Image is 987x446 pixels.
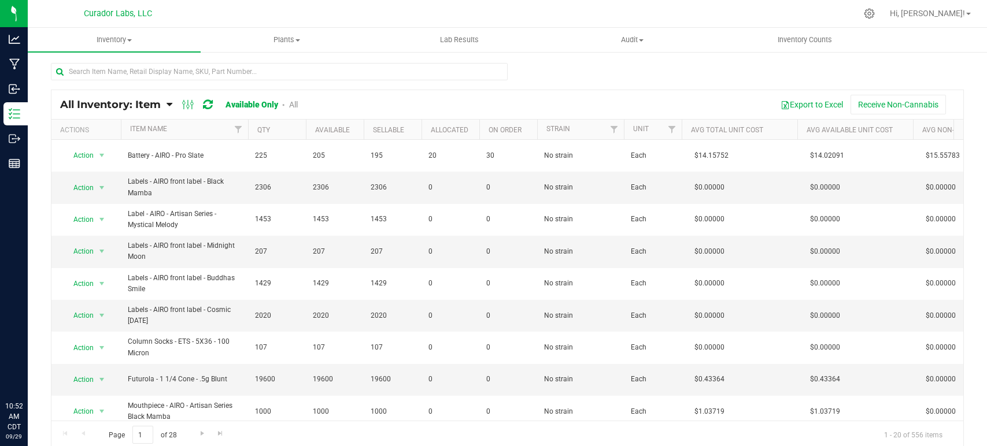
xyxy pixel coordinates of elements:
span: Action [63,147,94,163]
span: No strain [544,406,617,417]
p: 10:52 AM CDT [5,401,23,432]
span: 1 - 20 of 556 items [875,426,952,443]
span: 0 [486,182,530,193]
span: select [95,340,109,356]
span: 1429 [255,278,299,289]
span: 0 [428,214,472,225]
span: $0.00000 [689,275,730,292]
span: Column Socks - ETS - 5X36 - 100 Micron [128,336,241,358]
span: select [95,371,109,388]
a: Audit [546,28,719,52]
span: $0.43364 [689,371,730,388]
span: $15.55783 [920,147,966,164]
span: All Inventory: Item [60,98,161,111]
span: Curador Labs, LLC [84,9,152,18]
span: $0.00000 [920,403,962,420]
a: Unit [633,125,649,133]
span: 225 [255,150,299,161]
span: select [95,276,109,292]
span: select [95,243,109,259]
span: Action [63,307,94,324]
span: Hi, [PERSON_NAME]! [890,9,965,18]
span: $14.15752 [689,147,734,164]
p: 09/29 [5,432,23,441]
span: 207 [255,246,299,257]
span: Action [63,180,94,196]
span: Inventory Counts [762,35,848,45]
span: 0 [486,214,530,225]
span: Labels - AIRO front label - Black Mamba [128,176,241,198]
span: $0.00000 [689,243,730,260]
span: No strain [544,342,617,353]
span: 107 [255,342,299,353]
inline-svg: Inbound [9,83,20,95]
span: 20 [428,150,472,161]
inline-svg: Outbound [9,133,20,144]
a: Avg Available Unit Cost [807,126,893,134]
a: Available Only [226,100,278,109]
span: No strain [544,150,617,161]
a: Inventory [28,28,201,52]
span: 0 [486,342,530,353]
span: $0.00000 [804,339,846,356]
input: 1 [132,426,153,444]
span: 107 [371,342,415,353]
span: Action [63,403,94,419]
a: Item Name [130,125,167,133]
span: Futurola - 1 1/4 Cone - .5g Blunt [128,374,241,385]
span: select [95,147,109,163]
span: 2020 [313,310,357,321]
span: Each [631,310,675,321]
a: Plants [201,28,374,52]
span: Labels - AIRO front label - Buddhas Smile [128,273,241,295]
span: 0 [486,406,530,417]
inline-svg: Analytics [9,34,20,45]
span: Inventory [28,35,201,45]
span: $0.00000 [689,339,730,356]
div: Actions [60,126,116,134]
a: Filter [663,120,682,139]
span: Action [63,276,94,292]
span: 207 [313,246,357,257]
span: 195 [371,150,415,161]
span: $0.00000 [920,179,962,196]
a: Inventory Counts [718,28,891,52]
span: 0 [486,246,530,257]
span: Each [631,406,675,417]
a: Avg Total Unit Cost [691,126,763,134]
span: 19600 [255,374,299,385]
iframe: Resource center [12,354,46,388]
span: No strain [544,374,617,385]
span: Battery - AIRO - Pro Slate [128,150,241,161]
span: $0.43364 [804,371,846,388]
span: $0.00000 [920,211,962,228]
span: $0.00000 [689,307,730,324]
span: 107 [313,342,357,353]
span: Audit [546,35,718,45]
span: Action [63,243,94,259]
span: 0 [486,310,530,321]
span: Action [63,371,94,388]
span: $0.00000 [920,339,962,356]
span: $1.03719 [804,403,846,420]
span: 19600 [371,374,415,385]
span: 2306 [255,182,299,193]
span: 1429 [313,278,357,289]
span: 1000 [255,406,299,417]
span: Mouthpiece - AIRO - Artisan Series Black Mamba [128,400,241,422]
a: On Order [489,126,522,134]
span: 1429 [371,278,415,289]
span: 0 [428,182,472,193]
span: select [95,307,109,324]
span: $0.00000 [804,243,846,260]
span: 0 [486,374,530,385]
span: $14.02091 [804,147,850,164]
span: $0.00000 [920,275,962,292]
span: select [95,211,109,228]
span: Page of 28 [99,426,186,444]
button: Export to Excel [773,95,851,114]
inline-svg: Manufacturing [9,58,20,70]
a: Allocated [431,126,468,134]
span: 0 [428,406,472,417]
span: 2306 [313,182,357,193]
